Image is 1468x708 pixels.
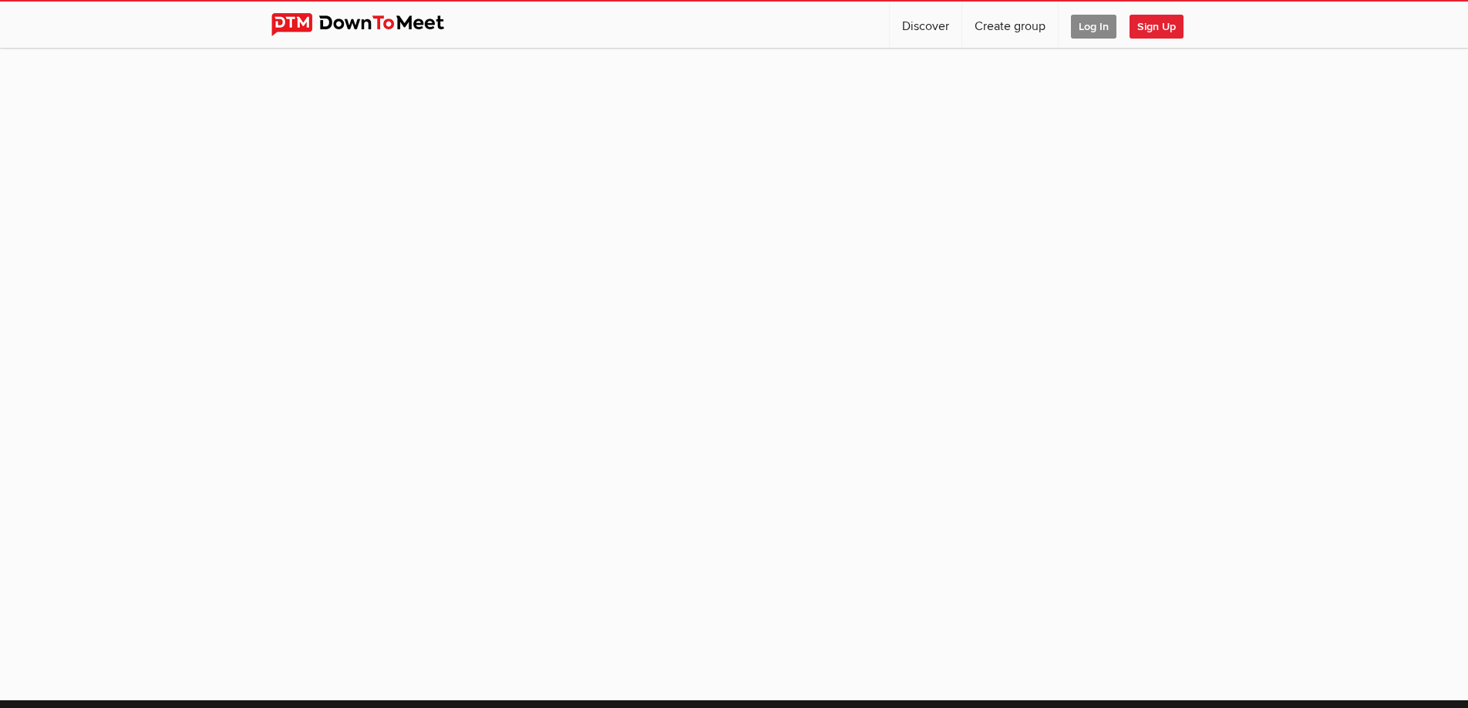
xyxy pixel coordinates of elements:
a: Log In [1059,2,1129,48]
a: Discover [890,2,961,48]
a: Create group [962,2,1058,48]
span: Log In [1071,15,1116,39]
span: Sign Up [1130,15,1183,39]
img: DownToMeet [271,13,468,36]
a: Sign Up [1130,2,1196,48]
